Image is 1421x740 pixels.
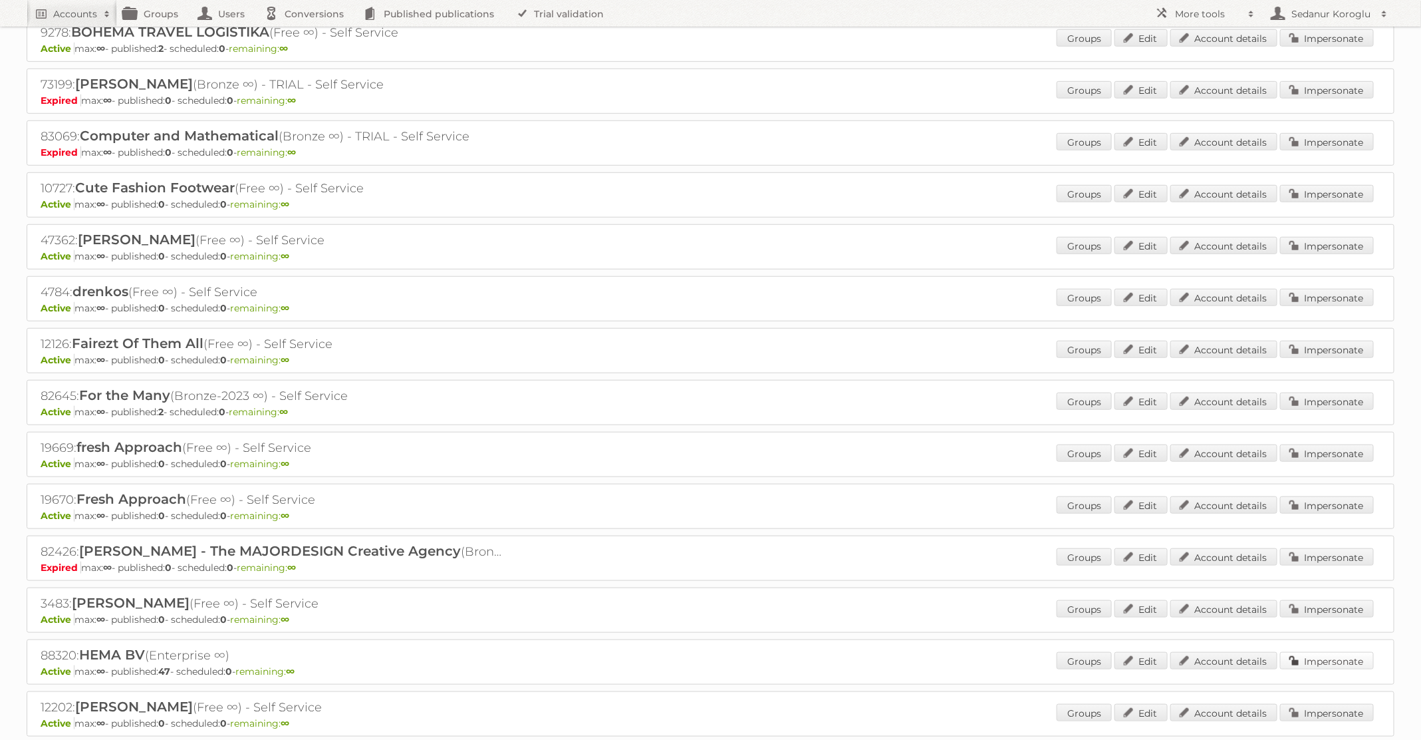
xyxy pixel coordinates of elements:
span: Expired [41,146,81,158]
strong: 0 [227,562,233,574]
strong: ∞ [279,406,288,418]
a: Edit [1114,29,1168,47]
strong: 0 [220,354,227,366]
a: Account details [1170,704,1277,721]
strong: ∞ [286,665,295,677]
a: Account details [1170,652,1277,669]
a: Edit [1114,185,1168,202]
a: Impersonate [1280,548,1374,566]
p: max: - published: - scheduled: - [41,94,1380,106]
h2: Accounts [53,7,97,21]
p: max: - published: - scheduled: - [41,250,1380,262]
a: Account details [1170,185,1277,202]
a: Account details [1170,600,1277,618]
strong: ∞ [96,665,105,677]
strong: 0 [220,302,227,314]
span: Active [41,510,74,522]
strong: ∞ [287,146,296,158]
span: Active [41,665,74,677]
span: Computer and Mathematical [80,128,279,144]
a: Impersonate [1280,29,1374,47]
strong: 0 [158,198,165,210]
span: remaining: [237,146,296,158]
strong: ∞ [96,302,105,314]
strong: 0 [158,250,165,262]
span: remaining: [230,250,289,262]
p: max: - published: - scheduled: - [41,146,1380,158]
a: Groups [1057,289,1112,306]
h2: 12202: (Free ∞) - Self Service [41,699,506,716]
span: Fresh Approach [76,491,186,507]
span: remaining: [235,665,295,677]
strong: 0 [158,510,165,522]
a: Impersonate [1280,600,1374,618]
p: max: - published: - scheduled: - [41,562,1380,574]
strong: ∞ [96,250,105,262]
a: Groups [1057,341,1112,358]
h2: 73199: (Bronze ∞) - TRIAL - Self Service [41,76,506,93]
a: Impersonate [1280,704,1374,721]
p: max: - published: - scheduled: - [41,198,1380,210]
h2: 4784: (Free ∞) - Self Service [41,283,506,301]
strong: 0 [220,614,227,626]
h2: 12126: (Free ∞) - Self Service [41,335,506,353]
a: Impersonate [1280,496,1374,514]
a: Impersonate [1280,237,1374,254]
a: Edit [1114,652,1168,669]
a: Edit [1114,133,1168,150]
p: max: - published: - scheduled: - [41,458,1380,470]
p: max: - published: - scheduled: - [41,614,1380,626]
span: remaining: [230,717,289,729]
a: Edit [1114,496,1168,514]
span: [PERSON_NAME] [78,232,195,248]
a: Edit [1114,81,1168,98]
span: [PERSON_NAME] - The MAJORDESIGN Creative Agency [79,543,461,559]
span: Active [41,406,74,418]
a: Account details [1170,81,1277,98]
strong: 0 [165,146,172,158]
p: max: - published: - scheduled: - [41,717,1380,729]
span: [PERSON_NAME] [75,699,193,715]
span: remaining: [230,354,289,366]
strong: 0 [165,94,172,106]
span: Active [41,458,74,470]
strong: 0 [165,562,172,574]
h2: 19670: (Free ∞) - Self Service [41,491,506,508]
a: Edit [1114,548,1168,566]
strong: 0 [220,717,227,729]
a: Account details [1170,548,1277,566]
a: Edit [1114,600,1168,618]
strong: 0 [220,198,227,210]
a: Groups [1057,548,1112,566]
span: [PERSON_NAME] [72,595,190,611]
strong: 0 [227,94,233,106]
span: remaining: [230,458,289,470]
span: remaining: [230,302,289,314]
strong: 0 [158,614,165,626]
a: Edit [1114,445,1168,462]
strong: ∞ [281,614,289,626]
a: Account details [1170,445,1277,462]
a: Impersonate [1280,133,1374,150]
h2: 88320: (Enterprise ∞) [41,647,506,664]
strong: ∞ [96,458,105,470]
h2: More tools [1175,7,1241,21]
a: Account details [1170,341,1277,358]
span: [PERSON_NAME] [75,76,193,92]
a: Groups [1057,600,1112,618]
strong: 2 [158,43,164,55]
h2: Sedanur Koroglu [1288,7,1374,21]
strong: 0 [158,354,165,366]
a: Edit [1114,393,1168,410]
h2: 19669: (Free ∞) - Self Service [41,439,506,457]
a: Impersonate [1280,341,1374,358]
span: remaining: [237,562,296,574]
strong: ∞ [279,43,288,55]
a: Account details [1170,496,1277,514]
strong: ∞ [103,562,112,574]
a: Impersonate [1280,393,1374,410]
strong: ∞ [281,354,289,366]
a: Account details [1170,393,1277,410]
span: Cute Fashion Footwear [75,180,235,196]
a: Groups [1057,29,1112,47]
